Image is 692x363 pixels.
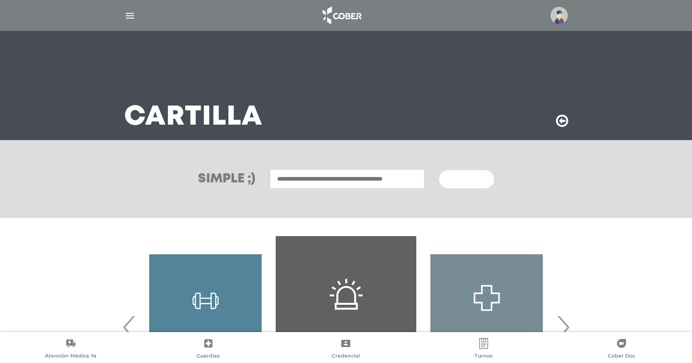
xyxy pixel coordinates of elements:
span: Cober Doc [608,353,635,361]
h3: Cartilla [124,106,263,129]
span: Turnos [475,353,493,361]
a: Guardias [140,338,278,361]
h3: Simple ;) [198,173,255,186]
span: Previous [121,302,138,352]
span: Next [554,302,572,352]
span: Buscar [450,176,476,183]
span: Credencial [332,353,360,361]
a: Cober Doc [552,338,690,361]
img: Cober_menu-lines-white.svg [124,10,136,21]
button: Buscar [439,170,494,188]
a: Turnos [415,338,553,361]
a: Atención Médica Ya [2,338,140,361]
a: Credencial [277,338,415,361]
span: Guardias [197,353,220,361]
span: Atención Médica Ya [45,353,96,361]
img: logo_cober_home-white.png [318,5,365,26]
img: profile-placeholder.svg [551,7,568,24]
